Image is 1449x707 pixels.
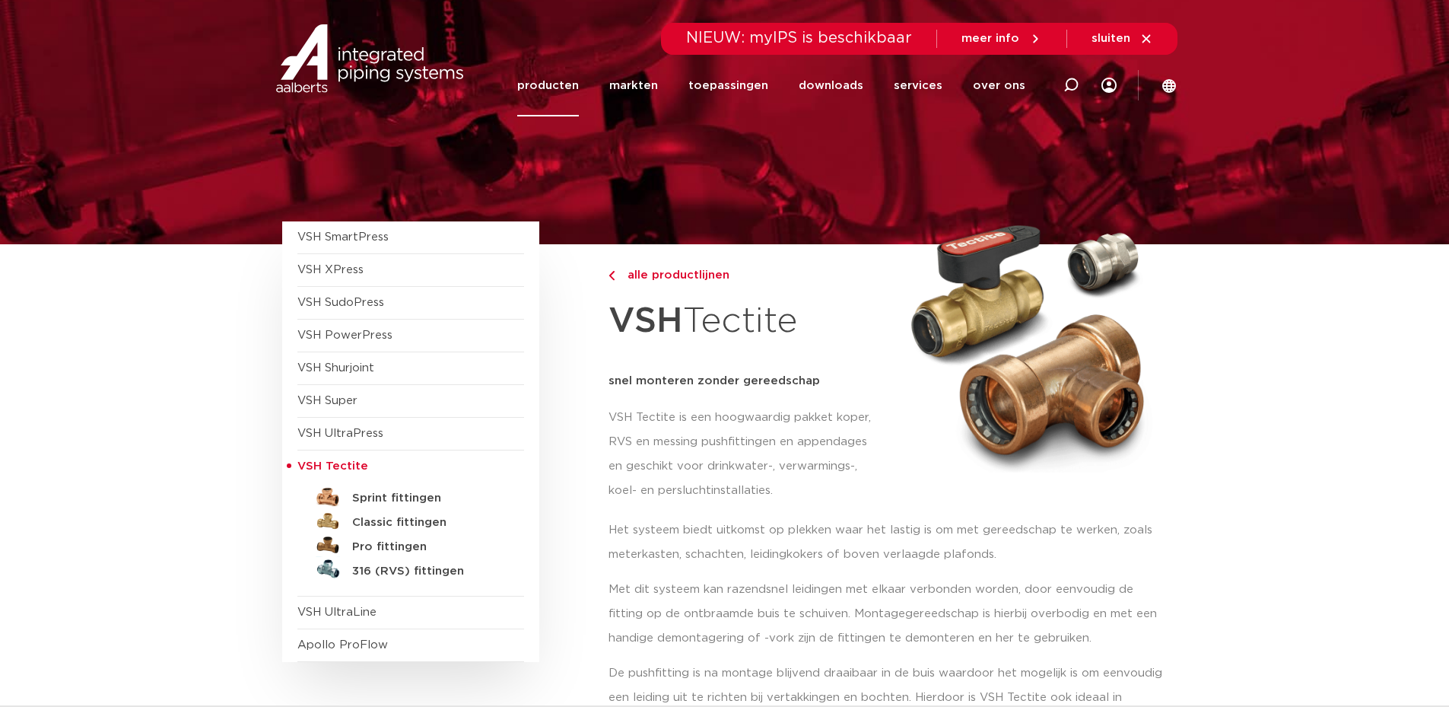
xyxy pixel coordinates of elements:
[609,406,884,503] p: VSH Tectite is een hoogwaardig pakket koper, RVS en messing pushfittingen en appendages en geschi...
[517,55,579,116] a: producten
[297,395,357,406] a: VSH Super
[688,55,768,116] a: toepassingen
[799,55,863,116] a: downloads
[297,264,364,275] a: VSH XPress
[961,33,1019,44] span: meer info
[352,492,503,505] h5: Sprint fittingen
[297,508,524,532] a: Classic fittingen
[618,269,729,281] span: alle productlijnen
[961,32,1042,46] a: meer info
[609,271,615,281] img: chevron-right.svg
[297,556,524,581] a: 316 (RVS) fittingen
[609,518,1168,567] p: Het systeem biedt uitkomst op plekken waar het lastig is om met gereedschap te werken, zoals mete...
[609,292,884,351] h1: Tectite
[973,55,1025,116] a: over ons
[297,483,524,508] a: Sprint fittingen
[297,460,368,472] span: VSH Tectite
[297,428,383,439] a: VSH UltraPress
[609,304,683,339] strong: VSH
[297,607,377,618] a: VSH UltraLine
[297,362,374,374] a: VSH Shurjoint
[297,330,392,341] a: VSH PowerPress
[1092,33,1130,44] span: sluiten
[352,565,503,578] h5: 316 (RVS) fittingen
[517,55,1025,116] nav: Menu
[297,231,389,243] a: VSH SmartPress
[297,297,384,308] a: VSH SudoPress
[609,55,658,116] a: markten
[1092,32,1153,46] a: sluiten
[297,532,524,556] a: Pro fittingen
[609,578,1168,651] p: Met dit systeem kan razendsnel leidingen met elkaar verbonden worden, door eenvoudig de fitting o...
[352,540,503,554] h5: Pro fittingen
[686,30,912,46] span: NIEUW: myIPS is beschikbaar
[1101,55,1117,116] div: my IPS
[297,639,388,651] a: Apollo ProFlow
[352,516,503,530] h5: Classic fittingen
[894,55,942,116] a: services
[609,375,820,387] strong: snel monteren zonder gereedschap
[609,266,884,285] a: alle productlijnen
